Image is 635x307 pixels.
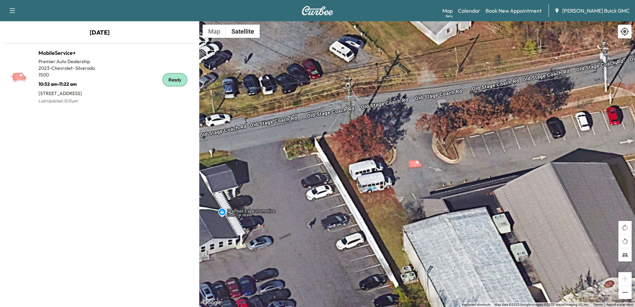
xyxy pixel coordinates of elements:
[462,302,491,307] button: Keyboard shortcuts
[486,7,542,15] a: Book New Appointment
[495,303,589,306] span: Map data ©2025 Google Imagery ©2025 Vexcel Imaging US, Inc.
[226,25,260,38] button: Show satellite imagery
[618,248,632,261] button: Tilt map
[39,49,100,57] h1: MobileService+
[201,298,223,307] a: Open this area in Google Maps (opens a new window)
[39,78,100,87] p: 10:52 am - 11:22 am
[446,14,453,19] div: Beta
[593,303,602,306] a: Terms (opens in new tab)
[39,65,100,78] p: 2023 - Chevrolet - Silverado 1500
[618,221,632,234] button: Rotate map clockwise
[618,272,632,285] button: Zoom in
[442,7,453,15] a: MapBeta
[406,153,429,164] gmp-advanced-marker: MobileService+
[39,97,100,105] p: Last Updated: 12:15 pm
[302,6,333,15] img: Curbee Logo
[39,87,100,97] p: [STREET_ADDRESS]
[562,7,630,15] span: [PERSON_NAME] Buick GMC
[162,73,187,86] div: Ready
[618,286,632,299] button: Zoom out
[201,298,223,307] img: Google
[39,58,100,65] p: Premier Auto Dealership
[618,235,632,248] button: Rotate map counterclockwise
[458,7,480,15] a: Calendar
[203,25,226,38] button: Show street map
[618,25,632,39] div: Recenter map
[606,303,633,306] a: Report a map error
